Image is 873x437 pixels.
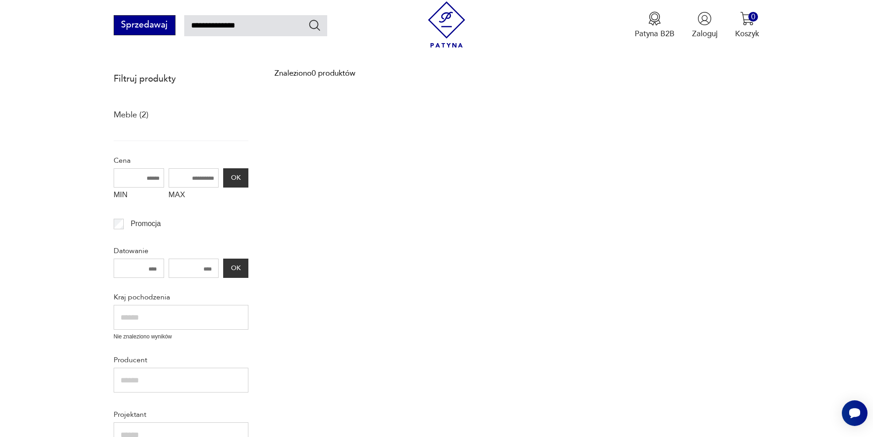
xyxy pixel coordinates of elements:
[697,11,712,26] img: Ikonka użytkownika
[275,67,355,79] div: Znaleziono 0 produktów
[114,107,148,123] a: Meble (2)
[648,11,662,26] img: Ikona medalu
[114,155,248,166] p: Cena
[114,291,248,303] p: Kraj pochodzenia
[692,28,718,39] p: Zaloguj
[423,1,470,48] img: Patyna - sklep z meblami i dekoracjami vintage
[114,409,248,420] p: Projektant
[114,354,248,366] p: Producent
[740,11,754,26] img: Ikona koszyka
[735,11,759,39] button: 0Koszyk
[114,245,248,257] p: Datowanie
[114,332,248,341] p: Nie znaleziono wyników
[635,11,675,39] button: Patyna B2B
[131,218,161,230] p: Promocja
[114,22,176,29] a: Sprzedawaj
[114,188,164,205] label: MIN
[748,12,758,22] div: 0
[308,18,321,32] button: Szukaj
[223,259,248,278] button: OK
[223,168,248,188] button: OK
[635,28,675,39] p: Patyna B2B
[114,73,248,85] p: Filtruj produkty
[635,11,675,39] a: Ikona medaluPatyna B2B
[114,15,176,35] button: Sprzedawaj
[169,188,219,205] label: MAX
[735,28,759,39] p: Koszyk
[692,11,718,39] button: Zaloguj
[842,400,868,426] iframe: Smartsupp widget button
